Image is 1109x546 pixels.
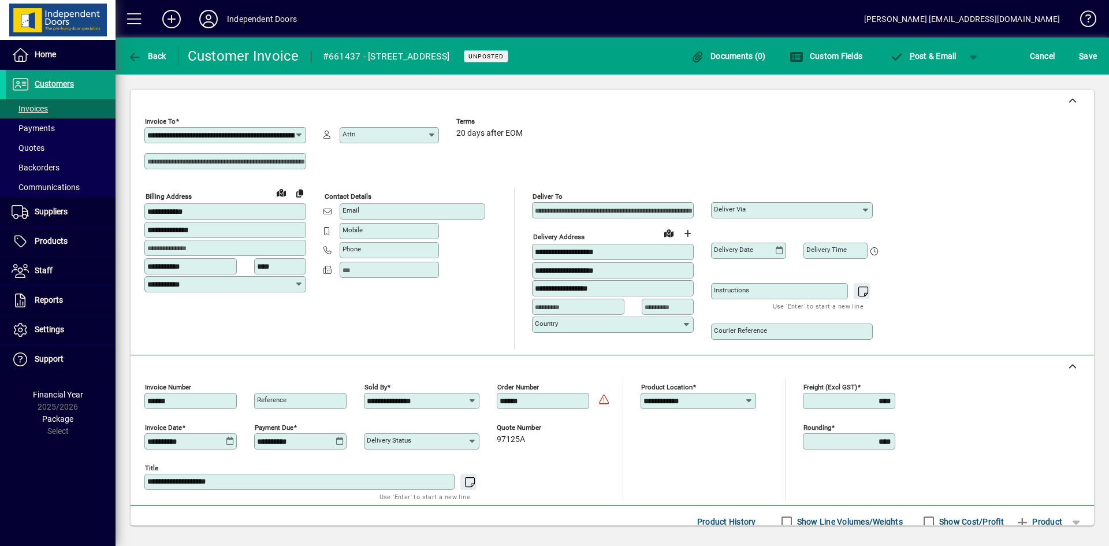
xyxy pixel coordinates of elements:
[678,224,697,243] button: Choose address
[806,246,847,254] mat-label: Delivery time
[188,47,299,65] div: Customer Invoice
[35,50,56,59] span: Home
[497,435,525,444] span: 97125A
[773,299,864,313] mat-hint: Use 'Enter' to start a new line
[6,158,116,177] a: Backorders
[795,516,903,528] label: Show Line Volumes/Weights
[6,315,116,344] a: Settings
[379,490,470,503] mat-hint: Use 'Enter' to start a new line
[6,40,116,69] a: Home
[803,383,857,391] mat-label: Freight (excl GST)
[343,226,363,234] mat-label: Mobile
[468,53,504,60] span: Unposted
[35,325,64,334] span: Settings
[456,118,526,125] span: Terms
[864,10,1060,28] div: [PERSON_NAME] [EMAIL_ADDRESS][DOMAIN_NAME]
[35,354,64,363] span: Support
[1010,511,1068,532] button: Product
[456,129,523,138] span: 20 days after EOM
[6,227,116,256] a: Products
[153,9,190,29] button: Add
[937,516,1004,528] label: Show Cost/Profit
[367,436,411,444] mat-label: Delivery status
[787,46,865,66] button: Custom Fields
[12,183,80,192] span: Communications
[660,224,678,242] a: View on map
[12,124,55,133] span: Payments
[890,51,957,61] span: ost & Email
[343,245,361,253] mat-label: Phone
[33,390,83,399] span: Financial Year
[1079,51,1084,61] span: S
[1015,512,1062,531] span: Product
[125,46,169,66] button: Back
[6,138,116,158] a: Quotes
[227,10,297,28] div: Independent Doors
[533,192,563,200] mat-label: Deliver To
[6,345,116,374] a: Support
[693,511,761,532] button: Product History
[6,198,116,226] a: Suppliers
[688,46,769,66] button: Documents (0)
[1030,47,1055,65] span: Cancel
[190,9,227,29] button: Profile
[35,266,53,275] span: Staff
[145,383,191,391] mat-label: Invoice number
[910,51,915,61] span: P
[1076,46,1100,66] button: Save
[6,99,116,118] a: Invoices
[12,163,59,172] span: Backorders
[12,104,48,113] span: Invoices
[35,207,68,216] span: Suppliers
[35,295,63,304] span: Reports
[364,383,387,391] mat-label: Sold by
[35,79,74,88] span: Customers
[255,424,293,432] mat-label: Payment due
[145,424,182,432] mat-label: Invoice date
[697,512,756,531] span: Product History
[128,51,166,61] span: Back
[343,130,355,138] mat-label: Attn
[12,143,44,153] span: Quotes
[6,286,116,315] a: Reports
[116,46,179,66] app-page-header-button: Back
[42,414,73,424] span: Package
[6,118,116,138] a: Payments
[497,383,539,391] mat-label: Order number
[1027,46,1058,66] button: Cancel
[145,117,176,125] mat-label: Invoice To
[272,183,291,202] a: View on map
[6,177,116,197] a: Communications
[803,424,831,432] mat-label: Rounding
[257,396,286,404] mat-label: Reference
[145,464,158,472] mat-label: Title
[323,47,450,66] div: #661437 - [STREET_ADDRESS]
[343,206,359,214] mat-label: Email
[714,205,746,213] mat-label: Deliver via
[714,286,749,294] mat-label: Instructions
[790,51,862,61] span: Custom Fields
[1079,47,1097,65] span: ave
[714,246,753,254] mat-label: Delivery date
[691,51,766,61] span: Documents (0)
[6,257,116,285] a: Staff
[1071,2,1095,40] a: Knowledge Base
[35,236,68,246] span: Products
[884,46,962,66] button: Post & Email
[535,320,558,328] mat-label: Country
[641,383,693,391] mat-label: Product location
[291,184,309,202] button: Copy to Delivery address
[714,326,767,335] mat-label: Courier Reference
[497,424,566,432] span: Quote number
